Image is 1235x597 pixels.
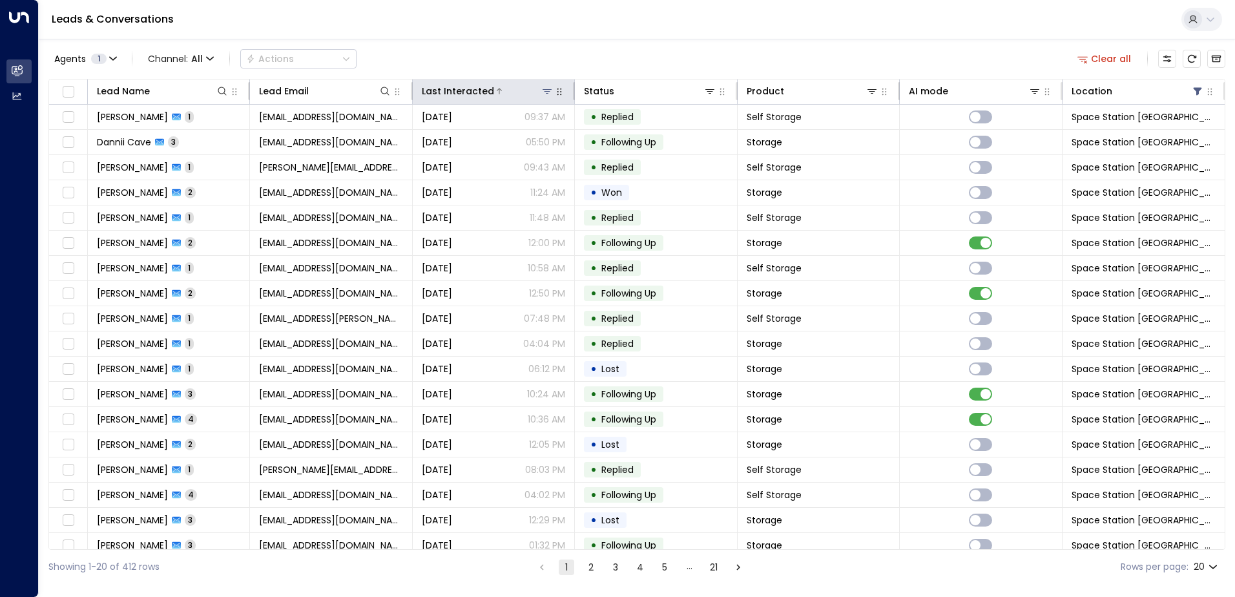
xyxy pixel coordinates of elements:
[97,438,168,451] span: Radek Oracko
[601,186,622,199] span: Won
[523,337,565,350] p: 04:04 PM
[1072,186,1216,199] span: Space Station Doncaster
[747,488,802,501] span: Self Storage
[584,83,614,99] div: Status
[97,136,151,149] span: Dannii Cave
[60,512,76,529] span: Toggle select row
[60,437,76,453] span: Toggle select row
[97,161,168,174] span: John Smith
[1072,337,1216,350] span: Space Station Doncaster
[1072,161,1216,174] span: Space Station Doncaster
[528,413,565,426] p: 10:36 AM
[681,560,697,575] div: …
[185,388,196,399] span: 3
[259,463,402,476] span: lewis.ford89@gmail.com
[601,136,656,149] span: Following Up
[524,110,565,123] p: 09:37 AM
[529,287,565,300] p: 12:50 PM
[590,534,597,556] div: •
[601,413,656,426] span: Following Up
[54,54,86,63] span: Agents
[1072,539,1216,552] span: Space Station Doncaster
[185,187,196,198] span: 2
[747,362,782,375] span: Storage
[747,262,802,275] span: Self Storage
[422,236,452,249] span: Sep 23, 2025
[747,463,802,476] span: Self Storage
[590,207,597,229] div: •
[60,260,76,277] span: Toggle select row
[524,312,565,325] p: 07:48 PM
[1072,388,1216,401] span: Space Station Doncaster
[1072,262,1216,275] span: Space Station Doncaster
[1072,362,1216,375] span: Space Station Doncaster
[97,262,168,275] span: Rebecca Ackroyd
[259,211,402,224] span: beckyackroyd92@gmail.com
[97,312,168,325] span: Chris Foord
[60,386,76,403] span: Toggle select row
[185,313,194,324] span: 1
[590,308,597,330] div: •
[601,110,634,123] span: Replied
[747,413,782,426] span: Storage
[1072,236,1216,249] span: Space Station Doncaster
[530,186,565,199] p: 11:24 AM
[601,211,634,224] span: Replied
[97,110,168,123] span: Rebecca Ackroyd
[422,438,452,451] span: Aug 04, 2025
[747,539,782,552] span: Storage
[524,161,565,174] p: 09:43 AM
[422,83,554,99] div: Last Interacted
[60,538,76,554] span: Toggle select row
[60,160,76,176] span: Toggle select row
[259,110,402,123] span: beckyackroyd92@gmail.com
[60,185,76,201] span: Toggle select row
[747,136,782,149] span: Storage
[60,336,76,352] span: Toggle select row
[97,488,168,501] span: Sally Donnelly
[590,358,597,380] div: •
[259,236,402,249] span: amirahrashid2101@gmail.com
[422,463,452,476] span: May 23, 2025
[422,312,452,325] span: May 13, 2025
[601,262,634,275] span: Replied
[185,262,194,273] span: 1
[529,539,565,552] p: 01:32 PM
[601,161,634,174] span: Replied
[747,312,802,325] span: Self Storage
[559,560,574,575] button: page 1
[97,236,168,249] span: Amirah Hussain
[524,488,565,501] p: 04:02 PM
[1183,50,1201,68] span: Refresh
[185,464,194,475] span: 1
[97,413,168,426] span: Callum Reid
[185,237,196,248] span: 2
[590,106,597,128] div: •
[1072,463,1216,476] span: Space Station Doncaster
[422,262,452,275] span: May 13, 2025
[422,83,494,99] div: Last Interacted
[601,362,619,375] span: Lost
[1072,50,1137,68] button: Clear all
[747,388,782,401] span: Storage
[747,186,782,199] span: Storage
[60,109,76,125] span: Toggle select row
[590,282,597,304] div: •
[259,362,402,375] span: emmacharlie2003@gmail.com
[747,83,784,99] div: Product
[601,337,634,350] span: Replied
[185,363,194,374] span: 1
[91,54,107,64] span: 1
[97,186,168,199] span: Laura Willis
[259,287,402,300] span: sarahkatykenna@gmail.com
[590,232,597,254] div: •
[97,287,168,300] span: Sarah Richardson
[259,413,402,426] span: callumreid791@gmail.com
[97,539,168,552] span: Joshua Bailey
[60,311,76,327] span: Toggle select row
[60,210,76,226] span: Toggle select row
[185,489,197,500] span: 4
[528,262,565,275] p: 10:58 AM
[60,235,76,251] span: Toggle select row
[422,136,452,149] span: Jun 13, 2025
